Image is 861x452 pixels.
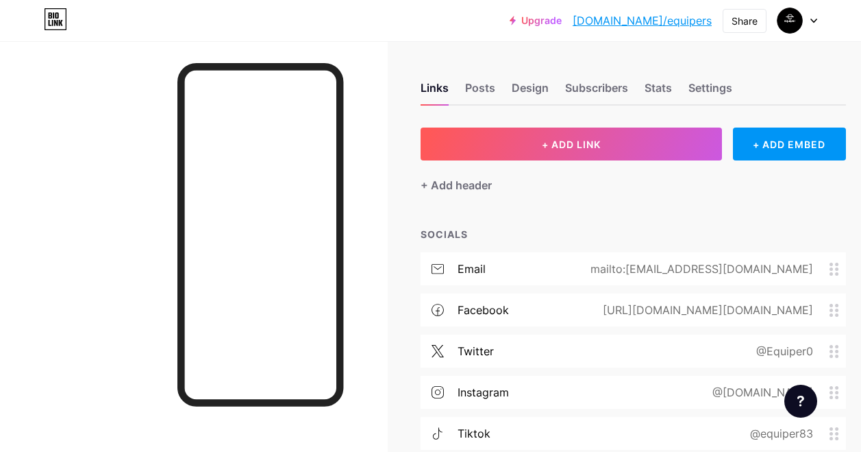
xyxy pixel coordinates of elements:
[421,177,492,193] div: + Add header
[458,425,490,442] div: tiktok
[512,80,549,104] div: Design
[733,128,846,160] div: + ADD EMBED
[458,384,509,401] div: instagram
[542,139,601,150] span: + ADD LINK
[458,343,494,359] div: twitter
[581,302,829,318] div: [URL][DOMAIN_NAME][DOMAIN_NAME]
[569,261,829,277] div: mailto:[EMAIL_ADDRESS][DOMAIN_NAME]
[688,80,732,104] div: Settings
[645,80,672,104] div: Stats
[510,15,562,26] a: Upgrade
[734,343,829,359] div: @Equiper0
[421,80,449,104] div: Links
[565,80,628,104] div: Subscribers
[777,8,803,34] img: Equiper Sa
[421,128,722,160] button: + ADD LINK
[573,12,712,29] a: [DOMAIN_NAME]/equipers
[465,80,495,104] div: Posts
[728,425,829,442] div: @equiper83
[421,227,846,241] div: SOCIALS
[732,14,758,28] div: Share
[458,261,486,277] div: email
[458,302,509,318] div: facebook
[690,384,829,401] div: @[DOMAIN_NAME]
